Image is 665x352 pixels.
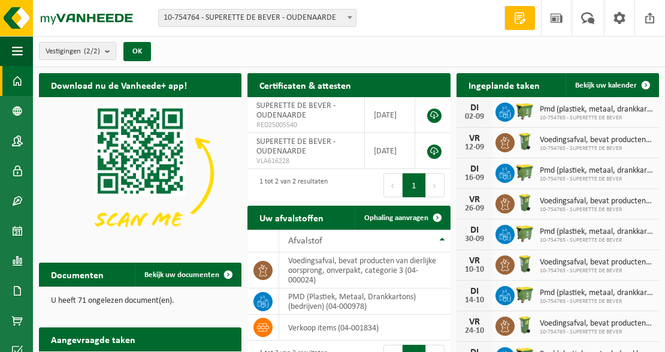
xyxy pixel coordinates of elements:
td: [DATE] [365,133,415,169]
span: Pmd (plastiek, metaal, drankkartons) (bedrijven) [540,105,653,115]
div: 1 tot 2 van 2 resultaten [253,172,328,198]
img: WB-1100-HPE-GN-50 [515,223,535,243]
div: 24-10 [463,327,486,335]
span: Pmd (plastiek, metaal, drankkartons) (bedrijven) [540,288,653,298]
div: VR [463,256,486,266]
div: 10-10 [463,266,486,274]
button: Next [426,173,445,197]
span: Voedingsafval, bevat producten van dierlijke oorsprong, onverpakt, categorie 3 [540,319,653,329]
img: WB-1100-HPE-GN-50 [515,284,535,305]
span: Bekijk uw kalender [575,82,637,89]
span: 10-754765 - SUPERETTE DE BEVER [540,267,653,275]
span: Ophaling aanvragen [364,214,428,222]
div: DI [463,103,486,113]
span: VLA616228 [256,157,355,166]
a: Ophaling aanvragen [355,206,449,230]
img: WB-1100-HPE-GN-50 [515,162,535,182]
img: Download de VHEPlus App [39,97,241,249]
span: 10-754764 - SUPERETTE DE BEVER - OUDENAARDE [159,10,356,26]
button: Vestigingen(2/2) [39,42,116,60]
div: VR [463,317,486,327]
span: Voedingsafval, bevat producten van dierlijke oorsprong, onverpakt, categorie 3 [540,136,653,145]
td: voedingsafval, bevat producten van dierlijke oorsprong, onverpakt, categorie 3 (04-000024) [279,252,450,288]
p: U heeft 71 ongelezen document(en). [51,297,229,305]
span: Pmd (plastiek, metaal, drankkartons) (bedrijven) [540,166,653,176]
img: WB-0140-HPE-GN-50 [515,315,535,335]
div: VR [463,195,486,204]
h2: Aangevraagde taken [39,327,147,351]
div: DI [463,164,486,174]
button: Previous [383,173,403,197]
img: WB-0140-HPE-GN-50 [515,192,535,213]
span: 10-754765 - SUPERETTE DE BEVER [540,206,653,213]
span: 10-754765 - SUPERETTE DE BEVER [540,237,653,244]
span: 10-754765 - SUPERETTE DE BEVER [540,145,653,152]
span: Vestigingen [46,43,100,61]
span: SUPERETTE DE BEVER - OUDENAARDE [256,101,335,120]
button: OK [123,42,151,61]
button: 1 [403,173,426,197]
span: 10-754765 - SUPERETTE DE BEVER [540,298,653,305]
a: Bekijk uw documenten [135,263,240,287]
img: WB-1100-HPE-GN-50 [515,101,535,121]
div: 14-10 [463,296,486,305]
div: 02-09 [463,113,486,121]
div: DI [463,287,486,296]
div: 30-09 [463,235,486,243]
span: Afvalstof [288,236,322,246]
div: 12-09 [463,143,486,152]
span: Bekijk uw documenten [144,271,219,279]
span: Pmd (plastiek, metaal, drankkartons) (bedrijven) [540,227,653,237]
span: Voedingsafval, bevat producten van dierlijke oorsprong, onverpakt, categorie 3 [540,258,653,267]
count: (2/2) [84,47,100,55]
img: WB-0140-HPE-GN-50 [515,254,535,274]
span: 10-754765 - SUPERETTE DE BEVER [540,329,653,336]
h2: Download nu de Vanheede+ app! [39,73,199,97]
span: 10-754764 - SUPERETTE DE BEVER - OUDENAARDE [158,9,356,27]
div: DI [463,225,486,235]
span: 10-754765 - SUPERETTE DE BEVER [540,115,653,122]
h2: Documenten [39,263,116,286]
img: WB-0140-HPE-GN-50 [515,131,535,152]
span: RED25005540 [256,121,355,130]
span: SUPERETTE DE BEVER - OUDENAARDE [256,137,335,156]
a: Bekijk uw kalender [566,73,658,97]
span: Voedingsafval, bevat producten van dierlijke oorsprong, onverpakt, categorie 3 [540,197,653,206]
h2: Ingeplande taken [457,73,552,97]
h2: Uw afvalstoffen [247,206,335,229]
h2: Certificaten & attesten [247,73,363,97]
span: 10-754765 - SUPERETTE DE BEVER [540,176,653,183]
td: PMD (Plastiek, Metaal, Drankkartons) (bedrijven) (04-000978) [279,288,450,315]
div: 16-09 [463,174,486,182]
td: [DATE] [365,97,415,133]
div: VR [463,134,486,143]
div: 26-09 [463,204,486,213]
td: verkoop items (04-001834) [279,315,450,341]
